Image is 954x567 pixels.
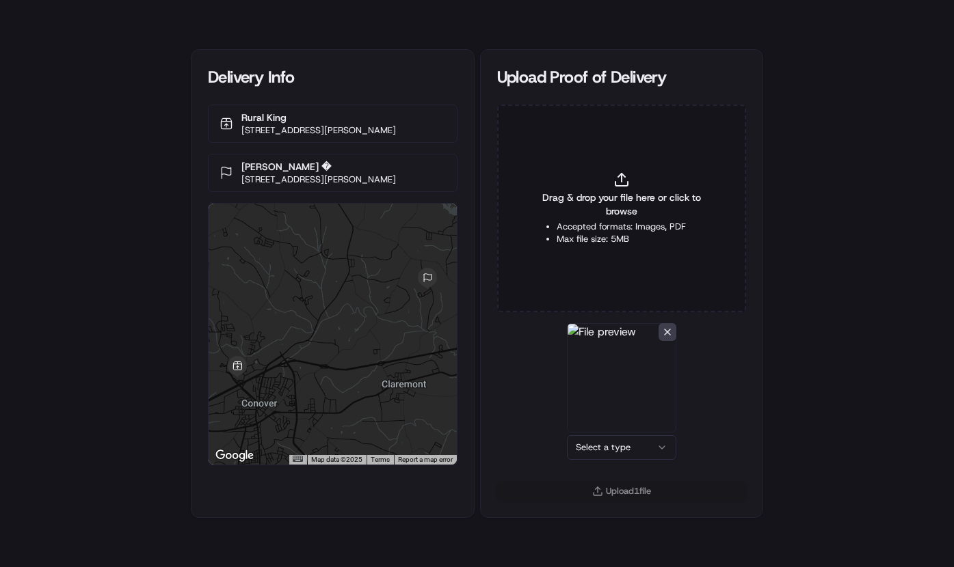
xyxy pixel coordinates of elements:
[567,323,676,432] img: File preview
[531,191,713,218] span: Drag & drop your file here or click to browse
[212,447,257,465] img: Google
[208,66,458,88] div: Delivery Info
[557,233,686,245] li: Max file size: 5MB
[311,456,362,463] span: Map data ©2025
[293,456,302,462] button: Keyboard shortcuts
[241,160,396,174] p: [PERSON_NAME] �
[497,66,747,88] div: Upload Proof of Delivery
[241,111,396,124] p: Rural King
[241,174,396,186] p: [STREET_ADDRESS][PERSON_NAME]
[398,456,453,463] a: Report a map error
[212,447,257,465] a: Open this area in Google Maps (opens a new window)
[241,124,396,137] p: [STREET_ADDRESS][PERSON_NAME]
[371,456,390,463] a: Terms (opens in new tab)
[557,221,686,233] li: Accepted formats: Images, PDF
